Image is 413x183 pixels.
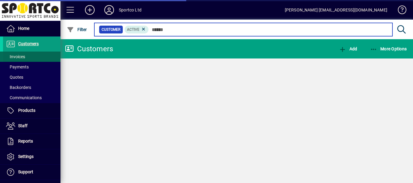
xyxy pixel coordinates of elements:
a: Settings [3,149,60,164]
span: Add [339,46,357,51]
a: Products [3,103,60,118]
span: Customers [18,41,39,46]
span: Communications [6,95,42,100]
div: Sportco Ltd [119,5,141,15]
mat-chip: Activation Status: Active [125,26,149,33]
span: Backorders [6,85,31,90]
a: Quotes [3,72,60,82]
a: Invoices [3,52,60,62]
span: Payments [6,65,29,69]
span: Support [18,169,33,174]
button: Profile [99,5,119,15]
span: Invoices [6,54,25,59]
span: Active [127,27,139,32]
span: Filter [67,27,87,32]
a: Knowledge Base [393,1,405,21]
span: Staff [18,123,28,128]
span: Products [18,108,35,113]
button: More Options [369,43,408,54]
span: Home [18,26,29,31]
span: More Options [370,46,407,51]
div: Customers [65,44,113,54]
span: Quotes [6,75,23,80]
a: Staff [3,118,60,134]
div: [PERSON_NAME] [EMAIL_ADDRESS][DOMAIN_NAME] [285,5,387,15]
a: Support [3,165,60,180]
a: Communications [3,93,60,103]
button: Filter [65,24,89,35]
span: Reports [18,139,33,144]
a: Reports [3,134,60,149]
button: Add [337,43,359,54]
a: Payments [3,62,60,72]
button: Add [80,5,99,15]
a: Home [3,21,60,36]
span: Customer [102,27,120,33]
a: Backorders [3,82,60,93]
span: Settings [18,154,34,159]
